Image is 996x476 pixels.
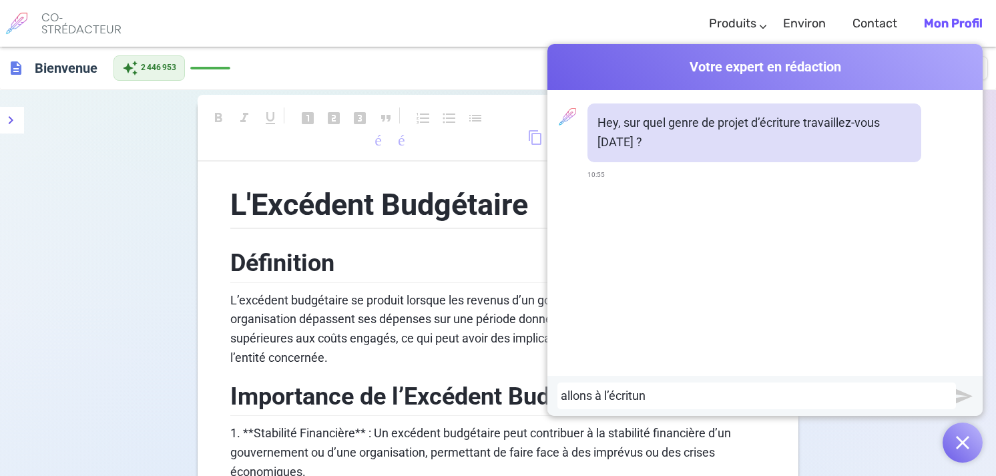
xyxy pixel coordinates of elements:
[415,110,431,126] span: format_list_numbered
[852,4,897,43] a: Contact
[467,110,660,126] span: liste de contrôle
[378,110,394,126] span: format_quote
[236,110,252,126] span: format_italic
[210,110,226,126] span: format_bold
[561,389,953,403] div: allons à l’écritun
[783,4,826,43] a: Environ
[230,249,334,277] span: Définition
[597,113,911,152] p: Hey, sur quel genre de projet d’écriture travaillez-vous [DATE] ?
[352,110,368,126] span: looks_3
[441,110,457,126] span: format_list_bulleted
[8,60,24,76] span: description
[709,4,756,43] a: Produits
[554,103,581,130] img: profil
[527,130,543,146] span: content_copy
[230,293,772,365] span: L’excédent budgétaire se produit lorsque les revenus d’un gouvernement, d’une entreprise ou d’une...
[956,436,969,449] img: Fermer le chat
[122,60,138,76] span: auto_awesome
[587,166,605,185] span: 10:55
[956,388,973,405] img: Envoyer
[924,4,983,43] a: Mon profil
[358,130,517,146] span: télécharger
[41,11,121,35] h6: CO-STRÉDACTEUR
[924,16,983,31] b: Mon profil
[262,110,278,126] span: format_underlined
[326,110,342,126] span: looks_two
[230,187,528,222] span: L'Excédent Budgétaire
[300,110,316,126] span: looks_one
[29,55,103,81] h6: Click to edit title
[141,61,176,75] span: 2 446 953
[547,57,983,77] span: Votre expert en rédaction
[230,383,626,411] span: Importance de l’Excédent Budgétaire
